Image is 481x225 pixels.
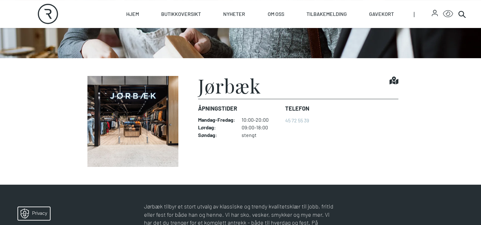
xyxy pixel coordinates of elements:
div: © Mappedin [460,122,476,126]
dt: Telefon [285,104,309,113]
dt: Lørdag : [198,124,235,131]
dt: Mandag - Fredag : [198,117,235,123]
dt: Åpningstider [198,104,280,113]
a: 45 72 55 39 [285,117,309,123]
iframe: Manage Preferences [6,205,58,222]
dd: stengt [242,132,280,138]
dt: Søndag : [198,132,235,138]
dd: 10:00-20:00 [242,117,280,123]
details: Attribution [458,121,481,126]
h1: Jørbæk [198,76,261,95]
button: Open Accessibility Menu [443,9,453,19]
dd: 09:00-18:00 [242,124,280,131]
